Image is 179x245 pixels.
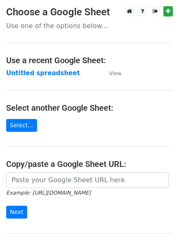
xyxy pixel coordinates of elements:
h4: Select another Google Sheet: [6,103,173,113]
h4: Copy/paste a Google Sheet URL: [6,159,173,169]
a: View [101,69,121,77]
a: Select... [6,119,37,132]
h4: Use a recent Google Sheet: [6,55,173,65]
h3: Choose a Google Sheet [6,6,173,18]
input: Next [6,206,27,219]
small: View [109,70,121,76]
small: Example: [URL][DOMAIN_NAME] [6,190,91,196]
a: Untitled spreadsheet [6,69,80,77]
p: Use one of the options below... [6,21,173,30]
input: Paste your Google Sheet URL here [6,172,169,188]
